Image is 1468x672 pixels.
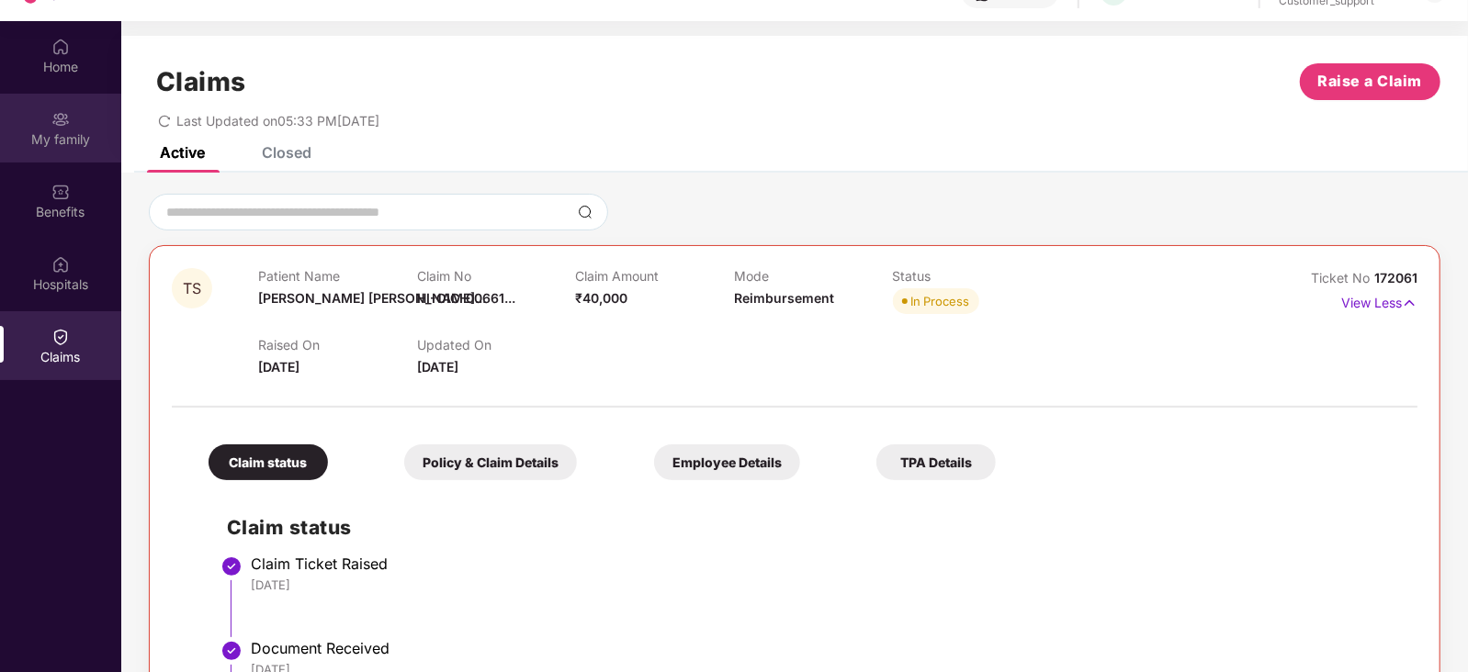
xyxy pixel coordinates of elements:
img: svg+xml;base64,PHN2ZyB4bWxucz0iaHR0cDovL3d3dy53My5vcmcvMjAwMC9zdmciIHdpZHRoPSIxNyIgaGVpZ2h0PSIxNy... [1402,293,1417,313]
h1: Claims [156,66,246,97]
img: svg+xml;base64,PHN2ZyBpZD0iSG9tZSIgeG1sbnM9Imh0dHA6Ly93d3cudzMub3JnLzIwMDAvc3ZnIiB3aWR0aD0iMjAiIG... [51,38,70,56]
span: 172061 [1374,270,1417,286]
img: svg+xml;base64,PHN2ZyBpZD0iU3RlcC1Eb25lLTMyeDMyIiB4bWxucz0iaHR0cDovL3d3dy53My5vcmcvMjAwMC9zdmciIH... [220,555,243,577]
button: Raise a Claim [1300,63,1440,100]
p: View Less [1341,288,1417,313]
p: Patient Name [258,268,417,284]
span: Reimbursement [734,290,834,306]
div: [DATE] [251,577,1399,593]
span: [PERSON_NAME] [PERSON_NAME]... [258,290,486,306]
div: Claim Ticket Raised [251,554,1399,573]
span: ₹40,000 [575,290,627,306]
h2: Claim status [227,512,1399,543]
span: Raise a Claim [1318,70,1423,93]
img: svg+xml;base64,PHN2ZyBpZD0iU3RlcC1Eb25lLTMyeDMyIiB4bWxucz0iaHR0cDovL3d3dy53My5vcmcvMjAwMC9zdmciIH... [220,640,243,662]
span: HI-OIC-00661... [417,290,515,306]
img: svg+xml;base64,PHN2ZyBpZD0iQmVuZWZpdHMiIHhtbG5zPSJodHRwOi8vd3d3LnczLm9yZy8yMDAwL3N2ZyIgd2lkdGg9Ij... [51,183,70,201]
div: In Process [911,292,970,310]
p: Mode [734,268,893,284]
div: Policy & Claim Details [404,444,577,480]
img: svg+xml;base64,PHN2ZyBpZD0iSG9zcGl0YWxzIiB4bWxucz0iaHR0cDovL3d3dy53My5vcmcvMjAwMC9zdmciIHdpZHRoPS... [51,255,70,274]
div: Active [160,143,205,162]
div: Closed [262,143,311,162]
p: Raised On [258,337,417,353]
p: Claim No [417,268,576,284]
span: Ticket No [1311,270,1374,286]
span: [DATE] [258,359,299,375]
div: Document Received [251,639,1399,657]
p: Updated On [417,337,576,353]
span: Last Updated on 05:33 PM[DATE] [176,113,379,129]
span: TS [183,281,201,297]
span: redo [158,113,171,129]
div: Employee Details [654,444,800,480]
p: Status [893,268,1052,284]
span: [DATE] [417,359,458,375]
img: svg+xml;base64,PHN2ZyBpZD0iQ2xhaW0iIHhtbG5zPSJodHRwOi8vd3d3LnczLm9yZy8yMDAwL3N2ZyIgd2lkdGg9IjIwIi... [51,328,70,346]
p: Claim Amount [575,268,734,284]
img: svg+xml;base64,PHN2ZyBpZD0iU2VhcmNoLTMyeDMyIiB4bWxucz0iaHR0cDovL3d3dy53My5vcmcvMjAwMC9zdmciIHdpZH... [578,205,593,219]
img: svg+xml;base64,PHN2ZyB3aWR0aD0iMjAiIGhlaWdodD0iMjAiIHZpZXdCb3g9IjAgMCAyMCAyMCIgZmlsbD0ibm9uZSIgeG... [51,110,70,129]
div: TPA Details [876,444,996,480]
div: Claim status [209,444,328,480]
